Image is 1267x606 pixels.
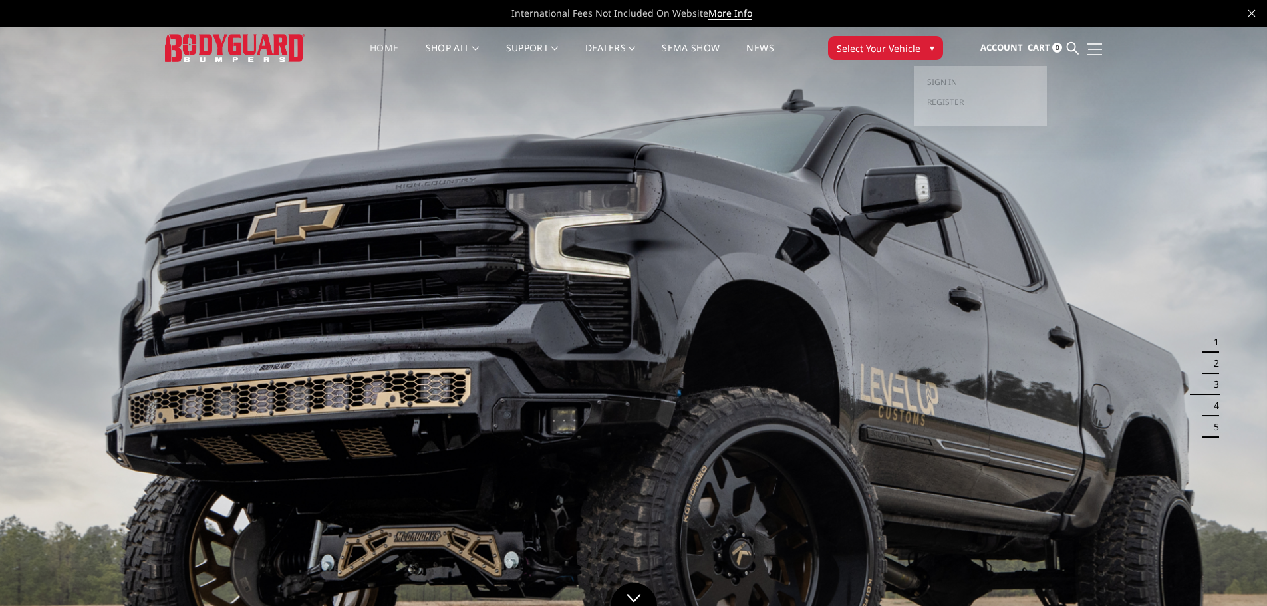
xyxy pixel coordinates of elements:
a: Dealers [585,43,636,69]
span: ▾ [930,41,934,55]
span: Select Your Vehicle [837,41,920,55]
span: 0 [1052,43,1062,53]
a: News [746,43,774,69]
button: Select Your Vehicle [828,36,943,60]
a: Cart 0 [1028,30,1062,66]
button: 3 of 5 [1206,374,1219,395]
span: Cart [1028,41,1050,53]
button: 2 of 5 [1206,353,1219,374]
span: Sign in [927,76,957,88]
button: 4 of 5 [1206,395,1219,416]
a: Support [506,43,559,69]
button: 1 of 5 [1206,331,1219,353]
span: Register [927,96,964,108]
a: Register [927,92,1034,112]
a: More Info [708,7,752,20]
a: Account [980,30,1023,66]
a: shop all [426,43,480,69]
iframe: Chat Widget [1200,542,1267,606]
a: Home [370,43,398,69]
img: BODYGUARD BUMPERS [165,34,305,61]
a: SEMA Show [662,43,720,69]
span: Account [980,41,1023,53]
a: Click to Down [611,583,657,606]
a: Sign in [927,73,1034,92]
button: 5 of 5 [1206,416,1219,438]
